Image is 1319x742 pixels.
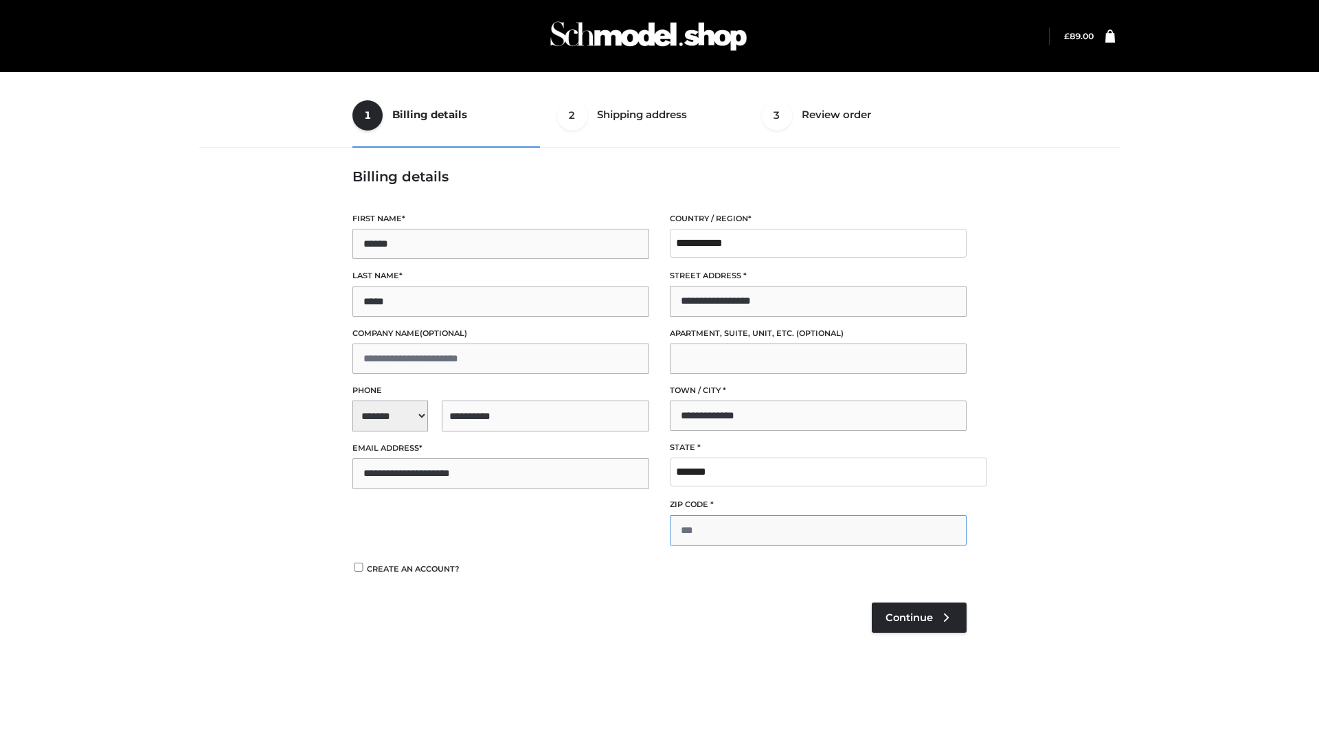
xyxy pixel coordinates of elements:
span: Create an account? [367,564,460,574]
label: Company name [352,327,649,340]
label: Apartment, suite, unit, etc. [670,327,967,340]
span: (optional) [420,328,467,338]
label: ZIP Code [670,498,967,511]
span: (optional) [796,328,844,338]
label: State [670,441,967,454]
a: £89.00 [1064,31,1094,41]
label: Street address [670,269,967,282]
bdi: 89.00 [1064,31,1094,41]
input: Create an account? [352,563,365,572]
h3: Billing details [352,168,967,185]
label: Phone [352,384,649,397]
label: Country / Region [670,212,967,225]
label: Email address [352,442,649,455]
label: Last name [352,269,649,282]
a: Continue [872,603,967,633]
span: Continue [886,611,933,624]
img: Schmodel Admin 964 [545,9,752,63]
span: £ [1064,31,1070,41]
label: Town / City [670,384,967,397]
label: First name [352,212,649,225]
